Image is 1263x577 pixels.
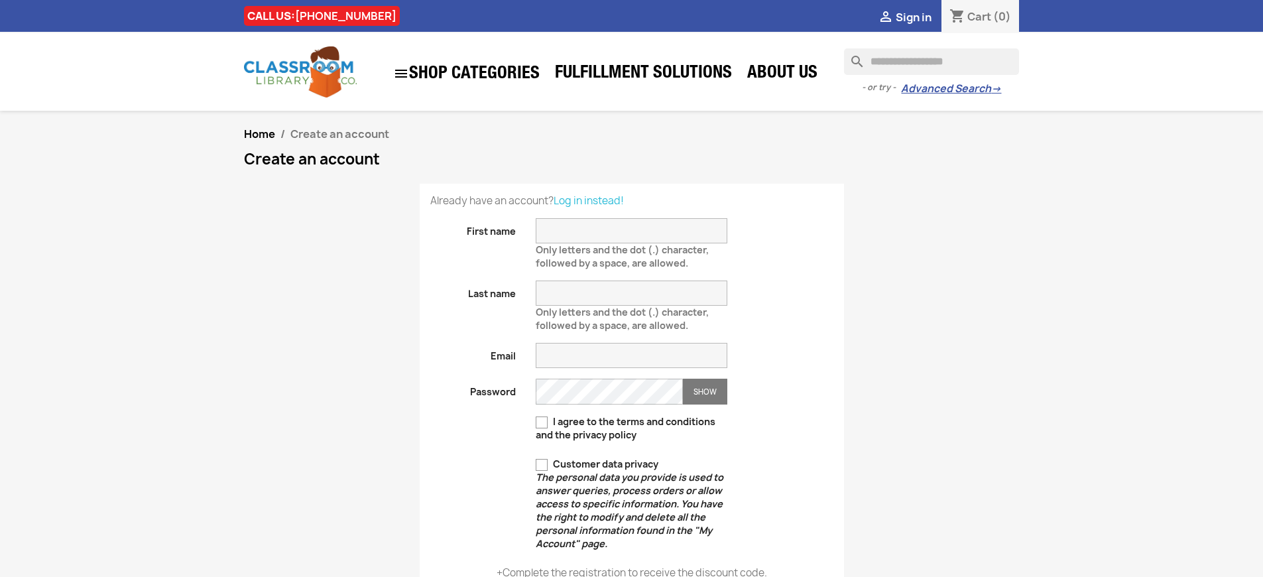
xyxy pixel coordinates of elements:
div: CALL US: [244,6,400,26]
a: Home [244,127,275,141]
em: The personal data you provide is used to answer queries, process orders or allow access to specif... [536,471,723,550]
i:  [393,66,409,82]
span: Cart [967,9,991,24]
label: Email [420,343,526,363]
i: search [844,48,860,64]
a: Advanced Search→ [901,82,1001,96]
input: Search [844,48,1019,75]
label: Password [420,379,526,399]
span: Sign in [896,10,932,25]
i:  [878,10,894,26]
span: - or try - [862,81,901,94]
label: I agree to the terms and conditions and the privacy policy [536,415,727,442]
label: First name [420,218,526,238]
button: Show [683,379,727,405]
span: (0) [993,9,1011,24]
h1: Create an account [244,151,1020,167]
span: Only letters and the dot (.) character, followed by a space, are allowed. [536,300,709,332]
i: shopping_cart [949,9,965,25]
label: Customer data privacy [536,458,727,550]
a: Log in instead! [554,194,624,208]
span: Only letters and the dot (.) character, followed by a space, are allowed. [536,238,709,269]
p: Already have an account? [430,194,833,208]
input: Password input [536,379,683,405]
a: SHOP CATEGORIES [387,59,546,88]
a: Fulfillment Solutions [548,61,739,88]
img: Classroom Library Company [244,46,357,97]
span: → [991,82,1001,96]
span: Create an account [290,127,389,141]
a: [PHONE_NUMBER] [295,9,396,23]
a: About Us [741,61,824,88]
a:  Sign in [878,10,932,25]
label: Last name [420,281,526,300]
